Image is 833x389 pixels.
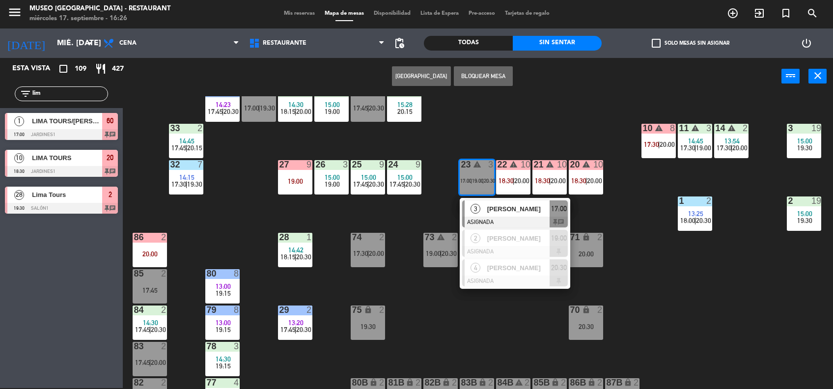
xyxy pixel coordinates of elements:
[404,180,406,188] span: |
[14,116,24,126] span: 1
[717,144,732,152] span: 17:30
[478,378,487,387] i: lock
[569,323,603,330] div: 20:30
[379,160,385,169] div: 9
[179,137,194,145] span: 14:45
[706,124,712,133] div: 3
[315,160,316,169] div: 26
[295,108,297,115] span: |
[186,144,188,152] span: |
[416,160,421,169] div: 9
[353,104,368,112] span: 17:45
[471,233,480,243] span: 2
[280,326,296,333] span: 17:45
[278,178,312,185] div: 19:00
[379,306,385,314] div: 2
[812,70,824,82] i: close
[561,378,567,387] div: 2
[753,7,765,19] i: exit_to_app
[280,108,296,115] span: 18:15
[426,250,441,257] span: 19:00
[133,287,167,294] div: 17:45
[688,137,703,145] span: 14:45
[369,180,384,188] span: 20:30
[325,180,340,188] span: 19:00
[208,108,223,115] span: 17:45
[392,66,451,86] button: [GEOGRAPHIC_DATA]
[597,378,603,387] div: 2
[135,359,150,366] span: 17:45
[808,69,827,83] button: close
[781,69,800,83] button: power_input
[582,306,590,314] i: lock
[32,116,102,126] span: LIMA TOURS/[PERSON_NAME][GEOGRAPHIC_DATA]
[500,11,555,16] span: Tarjetas de regalo
[206,378,207,387] div: 77
[416,378,421,387] div: 2
[288,319,304,327] span: 13:20
[161,342,167,351] div: 2
[388,87,389,96] div: 39
[535,177,550,185] span: 18:30
[727,124,736,132] i: warning
[694,217,696,224] span: |
[353,180,368,188] span: 17:45
[133,250,167,257] div: 20:00
[216,362,231,370] span: 19:15
[119,40,137,47] span: Cena
[406,378,414,387] i: lock
[149,359,151,366] span: |
[513,177,515,185] span: |
[509,160,518,168] i: warning
[367,104,369,112] span: |
[785,70,797,82] i: power_input
[388,378,389,387] div: 81B
[258,104,260,112] span: |
[234,378,240,387] div: 4
[32,153,102,163] span: LIMA TOURS
[416,87,421,96] div: 2
[811,124,821,133] div: 19
[197,124,203,133] div: 2
[797,144,812,152] span: 19:30
[296,108,311,115] span: 20:00
[405,180,420,188] span: 20:30
[216,289,231,297] span: 19:15
[364,306,372,314] i: lock
[20,88,31,100] i: filter_list
[482,178,484,184] span: |
[107,152,113,164] span: 20
[743,124,749,133] div: 2
[216,326,231,333] span: 19:15
[315,87,316,96] div: 37
[234,306,240,314] div: 8
[514,177,529,185] span: 20:00
[397,173,413,181] span: 15:00
[206,87,207,96] div: 34
[780,7,792,19] i: turned_in_not
[488,378,494,387] div: 2
[234,269,240,278] div: 8
[216,101,231,109] span: 14:23
[57,63,69,75] i: crop_square
[557,160,567,169] div: 10
[471,204,480,214] span: 3
[369,250,384,257] span: 20:00
[260,104,275,112] span: 19:30
[369,11,416,16] span: Disponibilidad
[454,66,513,86] button: Bloquear Mesa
